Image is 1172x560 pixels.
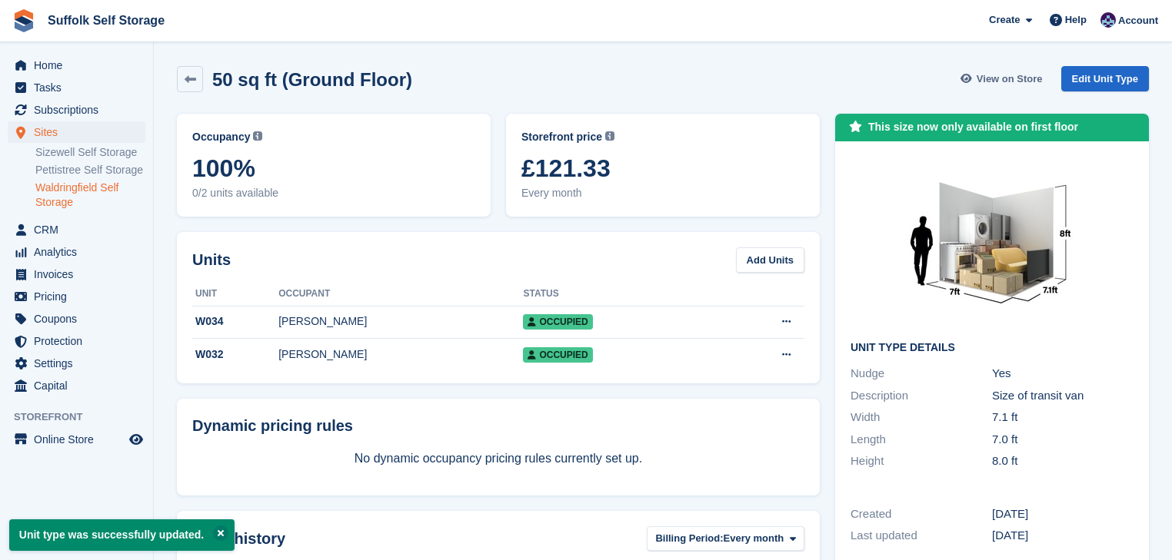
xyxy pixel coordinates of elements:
span: Help [1065,12,1087,28]
span: Every month [521,185,804,201]
span: Online Store [34,429,126,450]
span: Occupancy [192,129,250,145]
img: William Notcutt [1100,12,1116,28]
div: Created [851,505,992,523]
h2: Unit Type details [851,342,1134,354]
img: 50-sqft-unit.jpg [877,157,1107,330]
span: Storefront price [521,129,602,145]
span: Analytics [34,241,126,263]
span: Tasks [34,77,126,98]
span: Invoices [34,263,126,285]
img: icon-info-grey-7440780725fd019a000dd9b08b2336e03edf1995a4989e88bcd33f0948082b44.svg [253,131,262,141]
p: No dynamic occupancy pricing rules currently set up. [192,449,804,468]
a: Waldringfield Self Storage [35,181,145,210]
img: stora-icon-8386f47178a22dfd0bd8f6a31ec36ba5ce8667c1dd55bd0f319d3a0aa187defe.svg [12,9,35,32]
div: W034 [192,313,278,330]
a: menu [8,55,145,76]
span: Sites [34,121,126,143]
span: Billing Period: [655,531,723,546]
a: menu [8,121,145,143]
span: Storefront [14,409,153,425]
div: W032 [192,346,278,363]
span: Home [34,55,126,76]
span: CRM [34,219,126,240]
span: View on Store [977,71,1043,87]
a: menu [8,375,145,396]
span: Price history [192,527,285,550]
div: Height [851,452,992,470]
th: Status [523,282,715,307]
a: Pettistree Self Storage [35,163,145,177]
span: Coupons [34,308,126,330]
span: 100% [192,154,475,182]
p: Unit type was successfully updated. [9,519,235,551]
a: Preview store [127,430,145,449]
span: Pricing [34,286,126,307]
span: Settings [34,353,126,374]
div: 7.1 ft [992,409,1134,426]
a: Sizewell Self Storage [35,145,145,160]
div: Dynamic pricing rules [192,414,804,437]
span: Occupied [523,314,592,330]
div: 8.0 ft [992,452,1134,470]
a: Suffolk Self Storage [42,8,171,33]
span: £121.33 [521,154,804,182]
div: [PERSON_NAME] [278,313,523,330]
div: This size now only available on first floor [868,119,1078,135]
span: Create [989,12,1020,28]
span: Account [1118,13,1158,28]
a: menu [8,308,145,330]
a: menu [8,77,145,98]
th: Unit [192,282,278,307]
div: Description [851,387,992,405]
a: View on Store [959,66,1049,91]
h2: Units [192,248,231,271]
a: menu [8,286,145,307]
a: menu [8,263,145,285]
span: Subscriptions [34,99,126,121]
a: menu [8,353,145,374]
a: menu [8,429,145,450]
a: menu [8,99,145,121]
span: Capital [34,375,126,396]
span: Occupied [523,347,592,363]
div: Width [851,409,992,426]
span: Protection [34,330,126,352]
a: Add Units [736,247,804,273]
div: Yes [992,365,1134,383]
div: Size of transit van [992,387,1134,405]
a: Edit Unit Type [1061,66,1149,91]
span: Every month [724,531,784,546]
div: Length [851,431,992,449]
a: menu [8,241,145,263]
div: Last updated [851,527,992,545]
div: [DATE] [992,505,1134,523]
h2: 50 sq ft (Ground Floor) [212,69,412,90]
div: 7.0 ft [992,431,1134,449]
img: icon-info-grey-7440780725fd019a000dd9b08b2336e03edf1995a4989e88bcd33f0948082b44.svg [605,131,614,141]
a: menu [8,330,145,352]
span: 0/2 units available [192,185,475,201]
div: Nudge [851,365,992,383]
div: [PERSON_NAME] [278,346,523,363]
div: [DATE] [992,527,1134,545]
th: Occupant [278,282,523,307]
a: menu [8,219,145,240]
button: Billing Period: Every month [647,526,804,552]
